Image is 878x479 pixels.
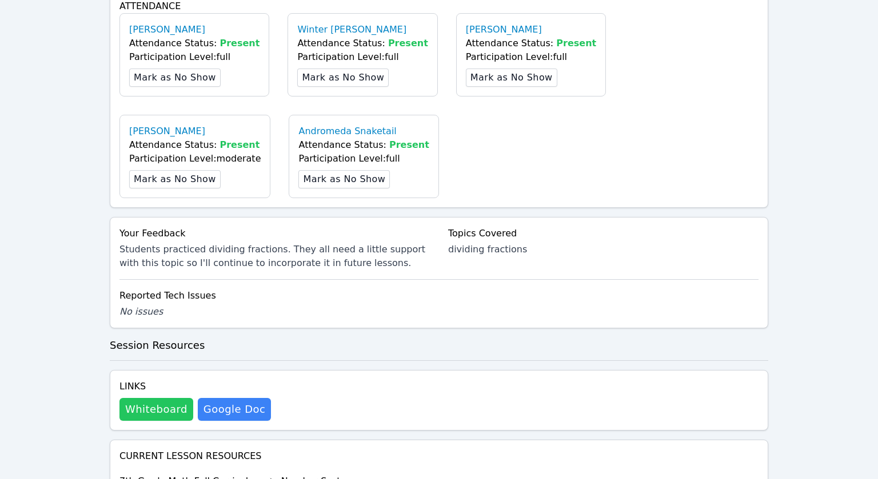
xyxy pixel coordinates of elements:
[110,337,768,353] h3: Session Resources
[129,138,261,152] div: Attendance Status:
[119,380,271,393] h4: Links
[298,138,429,152] div: Attendance Status:
[297,37,428,50] div: Attendance Status:
[297,23,406,37] a: Winter [PERSON_NAME]
[129,170,221,188] button: Mark as No Show
[297,69,389,87] button: Mark as No Show
[119,449,759,463] h4: Current Lesson Resources
[448,243,759,256] div: dividing fractions
[297,50,428,64] div: Participation Level: full
[466,37,596,50] div: Attendance Status:
[198,398,271,421] a: Google Doc
[129,23,205,37] a: [PERSON_NAME]
[129,37,260,50] div: Attendance Status:
[298,152,429,166] div: Participation Level: full
[298,124,396,138] a: Andromeda Snaketail
[129,50,260,64] div: Participation Level: full
[119,289,759,303] div: Reported Tech Issues
[388,38,428,49] span: Present
[466,50,596,64] div: Participation Level: full
[129,69,221,87] button: Mark as No Show
[119,398,193,421] button: Whiteboard
[298,170,390,188] button: Mark as No Show
[119,243,430,270] div: Students practiced dividing fractions. They all need a little support with this topic so I'll con...
[448,227,759,240] div: Topics Covered
[466,69,557,87] button: Mark as No Show
[129,124,205,138] a: [PERSON_NAME]
[466,23,542,37] a: [PERSON_NAME]
[119,306,163,317] span: No issues
[556,38,596,49] span: Present
[389,139,429,150] span: Present
[220,38,260,49] span: Present
[220,139,260,150] span: Present
[129,152,261,166] div: Participation Level: moderate
[119,227,430,240] div: Your Feedback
